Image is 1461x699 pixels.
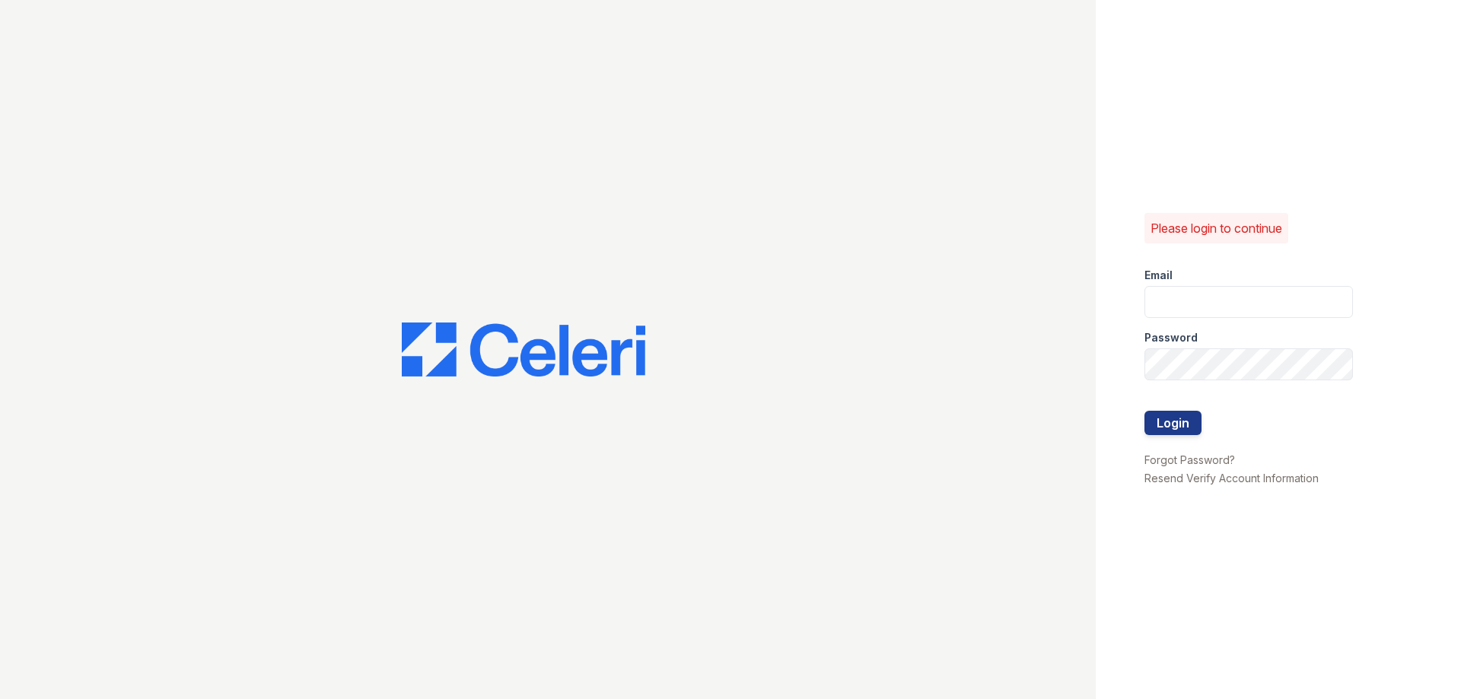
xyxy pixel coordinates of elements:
label: Email [1144,268,1173,283]
img: CE_Logo_Blue-a8612792a0a2168367f1c8372b55b34899dd931a85d93a1a3d3e32e68fde9ad4.png [402,322,645,377]
a: Forgot Password? [1144,453,1235,466]
button: Login [1144,411,1202,435]
p: Please login to continue [1151,219,1282,237]
a: Resend Verify Account Information [1144,472,1319,485]
label: Password [1144,330,1198,345]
